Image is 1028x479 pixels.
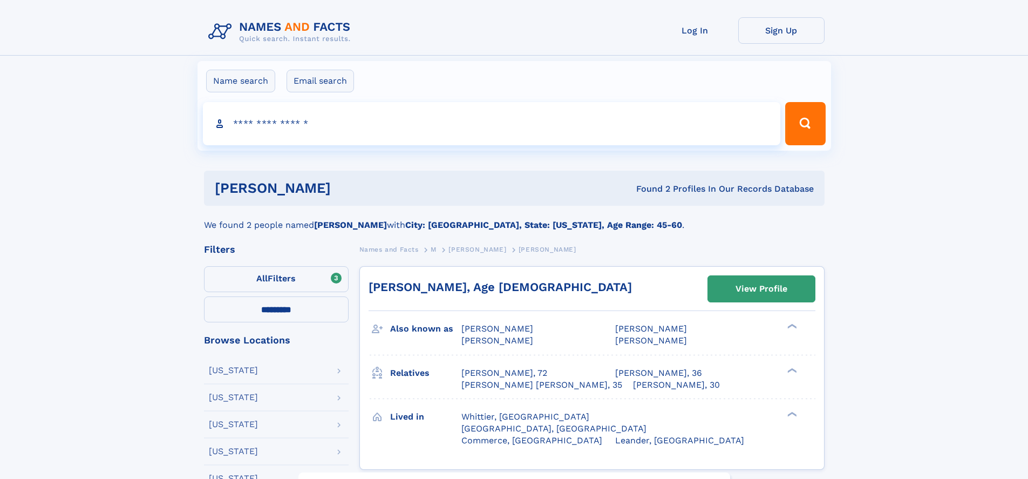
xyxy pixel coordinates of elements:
div: [US_STATE] [209,393,258,402]
img: Logo Names and Facts [204,17,359,46]
b: [PERSON_NAME] [314,220,387,230]
div: Filters [204,245,349,254]
div: [US_STATE] [209,420,258,429]
span: All [256,273,268,284]
span: [PERSON_NAME] [461,335,533,346]
button: Search Button [785,102,825,145]
span: [PERSON_NAME] [519,246,576,253]
a: [PERSON_NAME], 30 [633,379,720,391]
div: [US_STATE] [209,366,258,375]
span: Leander, [GEOGRAPHIC_DATA] [615,435,744,446]
div: ❯ [785,410,798,417]
a: [PERSON_NAME] [448,242,506,256]
div: Browse Locations [204,335,349,345]
a: Names and Facts [359,242,419,256]
a: [PERSON_NAME] [PERSON_NAME], 35 [461,379,622,391]
label: Name search [206,70,275,92]
div: ❯ [785,367,798,374]
label: Filters [204,266,349,292]
h1: [PERSON_NAME] [215,181,484,195]
a: Sign Up [738,17,825,44]
span: [PERSON_NAME] [461,323,533,334]
span: Commerce, [GEOGRAPHIC_DATA] [461,435,602,446]
h3: Lived in [390,408,461,426]
div: Found 2 Profiles In Our Records Database [484,183,814,195]
span: M [431,246,437,253]
span: [PERSON_NAME] [615,335,687,346]
div: ❯ [785,323,798,330]
div: View Profile [736,276,787,301]
a: Log In [652,17,738,44]
a: View Profile [708,276,815,302]
a: [PERSON_NAME], 36 [615,367,702,379]
span: Whittier, [GEOGRAPHIC_DATA] [461,411,589,422]
a: M [431,242,437,256]
div: We found 2 people named with . [204,206,825,232]
input: search input [203,102,781,145]
span: [PERSON_NAME] [615,323,687,334]
div: [US_STATE] [209,447,258,456]
b: City: [GEOGRAPHIC_DATA], State: [US_STATE], Age Range: 45-60 [405,220,682,230]
h3: Also known as [390,320,461,338]
h3: Relatives [390,364,461,382]
a: [PERSON_NAME], 72 [461,367,547,379]
label: Email search [287,70,354,92]
span: [GEOGRAPHIC_DATA], [GEOGRAPHIC_DATA] [461,423,646,434]
a: [PERSON_NAME], Age [DEMOGRAPHIC_DATA] [369,280,632,294]
span: [PERSON_NAME] [448,246,506,253]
